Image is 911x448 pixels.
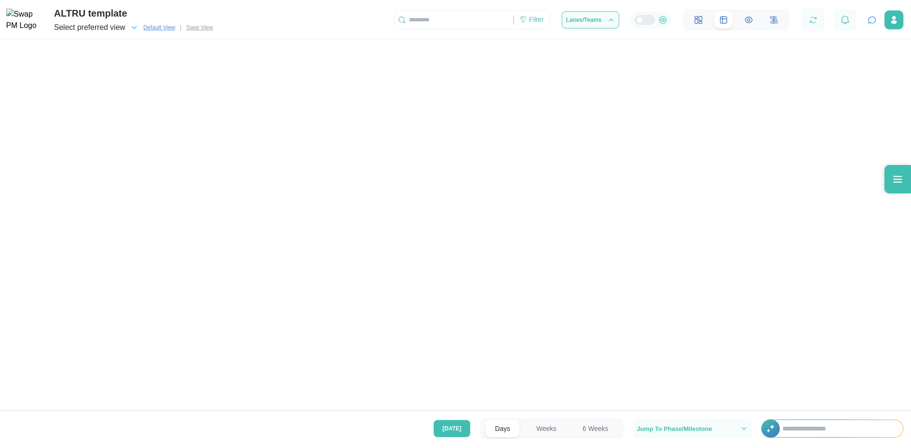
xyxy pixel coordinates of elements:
button: Lanes/Teams [562,11,619,28]
span: Lanes/Teams [566,17,602,23]
button: Select preferred view [54,21,139,34]
button: Open project assistant [865,13,879,27]
button: [DATE] [434,420,471,437]
button: Default View [139,22,179,33]
div: + [761,420,903,438]
button: Weeks [527,420,566,437]
div: Filter [529,15,544,25]
button: Days [485,420,520,437]
img: Swap PM Logo [6,9,45,32]
div: Filter [514,12,549,28]
button: 6 Weeks [573,420,618,437]
div: ALTRU template [54,6,217,21]
div: | [180,23,181,32]
span: Default View [143,23,175,32]
button: Refresh Grid [804,11,823,30]
span: Select preferred view [54,21,125,34]
button: Jump To Phase/Milestone [633,419,752,438]
span: [DATE] [443,421,462,437]
span: Jump To Phase/Milestone [637,426,712,432]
